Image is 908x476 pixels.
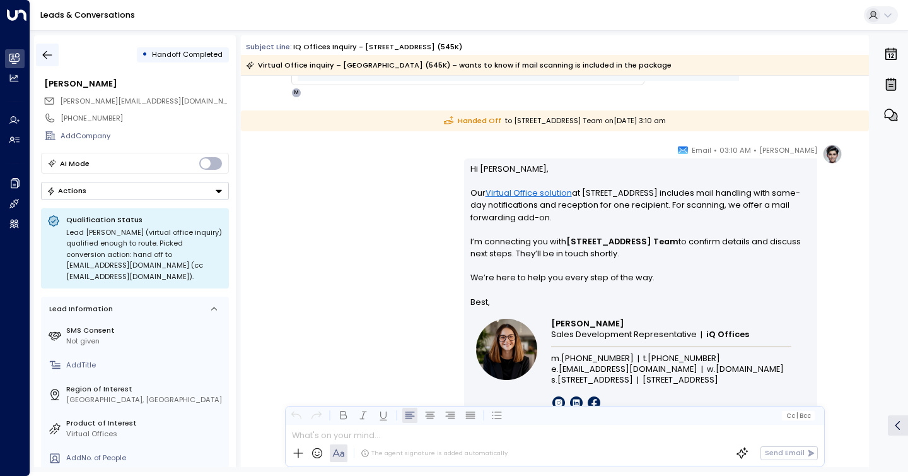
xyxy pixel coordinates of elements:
[60,96,229,107] span: kyle@slopeandtimber.com
[40,9,135,20] a: Leads & Conversations
[152,49,223,59] span: Handoff Completed
[309,408,324,423] button: Redo
[551,354,561,364] span: m.
[291,88,301,98] div: M
[786,412,811,419] span: Cc Bcc
[66,336,224,347] div: Not given
[701,364,703,375] font: |
[241,110,869,131] div: to [STREET_ADDRESS] Team on [DATE] 3:10 am
[701,330,702,340] font: |
[289,408,304,423] button: Undo
[692,144,711,157] span: Email
[60,96,241,106] span: [PERSON_NAME][EMAIL_ADDRESS][DOMAIN_NAME]
[551,375,557,385] span: s.
[293,42,462,52] div: iQ Offices Inquiry - [STREET_ADDRESS] (545K)
[648,354,720,364] a: [PHONE_NUMBER]
[444,116,501,126] span: Handed Off
[551,319,624,329] span: [PERSON_NAME]
[637,354,639,364] font: |
[637,375,639,386] font: |
[470,296,812,308] p: Best,
[486,187,572,199] a: Virtual Office solution
[47,186,86,195] div: Actions
[706,330,749,340] a: iQ Offices
[796,412,798,419] span: |
[66,453,224,463] div: AddNo. of People
[41,182,229,200] button: Actions
[66,325,224,336] label: SMS Consent
[66,227,223,283] div: Lead [PERSON_NAME] (virtual office inquiry) qualified enough to route. Picked conversion action: ...
[782,411,815,420] button: Cc|Bcc
[551,364,559,374] span: e.
[707,364,716,374] span: w.
[41,182,229,200] div: Button group with a nested menu
[361,449,508,458] div: The agent signature is added automatically
[61,131,228,141] div: AddCompany
[60,157,90,170] div: AI Mode
[716,364,784,374] a: [DOMAIN_NAME]
[45,304,113,314] div: Lead Information
[66,384,224,395] label: Region of Interest
[66,418,224,429] label: Product of Interest
[643,375,718,385] span: [STREET_ADDRESS]
[557,375,633,385] span: [STREET_ADDRESS]
[566,236,678,247] strong: [STREET_ADDRESS] Team
[714,144,717,157] span: •
[44,78,228,90] div: [PERSON_NAME]
[66,360,224,371] div: AddTitle
[719,144,751,157] span: 03:10 AM
[561,354,634,364] a: [PHONE_NUMBER]
[759,144,817,157] span: [PERSON_NAME]
[643,354,648,364] span: t.
[754,144,757,157] span: •
[61,113,228,124] div: [PHONE_NUMBER]
[551,330,697,340] span: Sales Development Representative
[822,144,842,164] img: profile-logo.png
[66,429,224,439] div: Virtual Offices
[559,364,697,374] a: [EMAIL_ADDRESS][DOMAIN_NAME]
[246,42,292,52] span: Subject Line:
[66,215,223,225] p: Qualification Status
[246,59,672,71] div: Virtual Office inquiry – [GEOGRAPHIC_DATA] (545K) – wants to know if mail scanning is included in...
[470,163,812,296] p: Hi [PERSON_NAME], Our at [STREET_ADDRESS] includes mail handling with same-day notifications and ...
[142,45,148,64] div: •
[66,395,224,405] div: [GEOGRAPHIC_DATA], [GEOGRAPHIC_DATA]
